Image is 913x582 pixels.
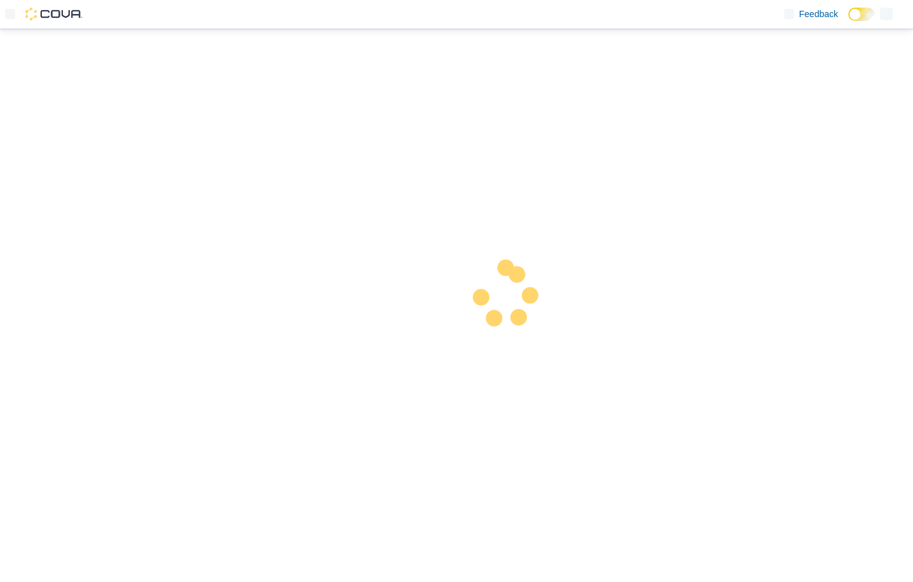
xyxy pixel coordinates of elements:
a: Feedback [779,1,843,27]
img: Cova [25,8,83,20]
span: Dark Mode [848,21,849,22]
img: cova-loader [456,250,552,345]
input: Dark Mode [848,8,875,21]
span: Feedback [799,8,838,20]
